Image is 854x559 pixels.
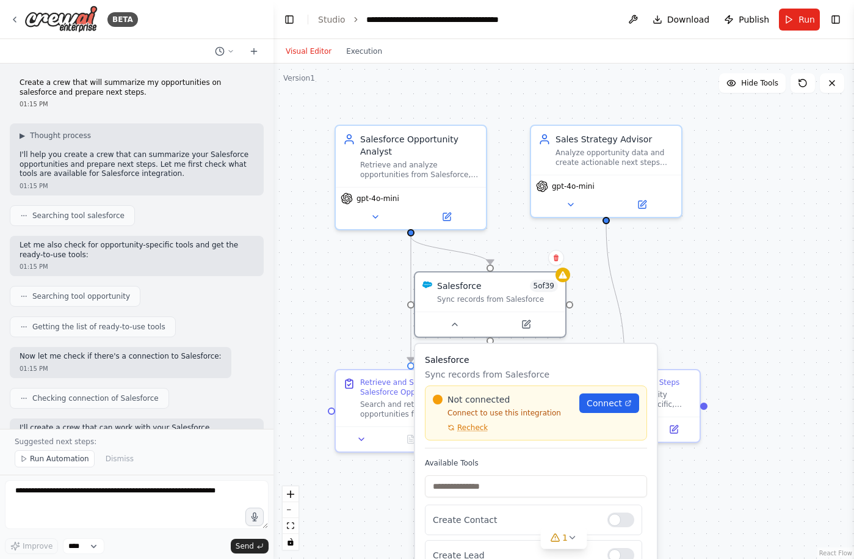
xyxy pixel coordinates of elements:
[827,11,844,28] button: Show right sidebar
[283,73,315,83] div: Version 1
[231,539,269,554] button: Send
[425,354,647,366] h3: Salesforce
[412,210,481,224] button: Open in side panel
[20,131,91,141] button: ▶Thought process
[741,78,778,88] span: Hide Tools
[779,9,820,31] button: Run
[335,369,487,453] div: Retrieve and Summarize Salesforce OpportunitiesSearch and retrieve all active opportunities from ...
[447,393,510,406] span: Not connected
[414,271,566,338] div: SalesforceSalesforce5of39Sync records from SalesforceSalesforceSync records from SalesforceNot co...
[798,13,815,26] span: Run
[20,262,254,271] div: 01:15 PM
[555,148,674,167] div: Analyze opportunity data and create actionable next steps and strategic recommendations for each ...
[405,236,496,265] g: Edge from fe9aa547-22fa-4f73-a33a-154476ea7bae to 3c4cc4df-adef-4403-9afe-613546184793
[20,100,254,109] div: 01:15 PM
[555,133,674,145] div: Sales Strategy Advisor
[530,280,559,292] span: Number of enabled actions
[648,9,715,31] button: Download
[719,73,786,93] button: Hide Tools
[20,181,254,191] div: 01:15 PM
[278,44,339,59] button: Visual Editor
[30,454,89,464] span: Run Automation
[245,508,264,526] button: Click to speak your automation idea
[20,150,254,179] p: I'll help you create a crew that can summarize your Salesforce opportunities and prepare next ste...
[15,437,259,447] p: Suggested next steps:
[107,12,138,27] div: BETA
[405,236,417,362] g: Edge from fe9aa547-22fa-4f73-a33a-154476ea7bae to 6a746c7c-4ad9-4cc3-b8ca-2bf00ffec28a
[360,400,479,419] div: Search and retrieve all active opportunities from Salesforce, focusing on open opportunities that...
[433,408,572,418] p: Connect to use this integration
[283,502,299,518] button: zoom out
[100,450,140,467] button: Dismiss
[385,432,437,447] button: No output available
[667,13,710,26] span: Download
[457,423,488,433] span: Recheck
[425,458,647,468] label: Available Tools
[552,181,595,191] span: gpt-4o-mini
[106,454,134,464] span: Dismiss
[20,241,254,260] p: Let me also check for opportunity-specific tools and get the ready-to-use tools:
[422,280,432,290] img: Salesforce
[433,514,598,526] p: Create Contact
[600,224,631,362] g: Edge from 8b136b9d-1a33-4fc5-b622-2e86943a47d8 to 3509979f-5396-4c74-b2f2-2fe928bd0b1e
[5,538,58,554] button: Improve
[318,15,346,24] a: Studio
[579,393,639,413] a: Connect
[548,250,564,266] button: Delete node
[739,13,769,26] span: Publish
[20,78,254,97] p: Create a crew that will summarize my opportunities on salesforce and prepare next steps.
[437,294,558,304] div: Sync records from Salesforce
[15,450,95,467] button: Run Automation
[30,131,91,141] span: Thought process
[283,518,299,534] button: fit view
[283,486,299,550] div: React Flow controls
[360,378,479,397] div: Retrieve and Summarize Salesforce Opportunities
[719,9,774,31] button: Publish
[20,352,222,362] p: Now let me check if there's a connection to Salesforce:
[32,393,159,403] span: Checking connection of Salesforce
[548,369,701,443] div: Prepare Strategic Next StepsBased on the opportunity summary, develop specific, actionable next s...
[283,534,299,550] button: toggle interactivity
[425,368,647,381] p: Sync records from Salesforce
[236,541,254,551] span: Send
[210,44,239,59] button: Switch to previous chat
[530,125,682,218] div: Sales Strategy AdvisorAnalyze opportunity data and create actionable next steps and strategic rec...
[281,11,298,28] button: Hide left sidebar
[32,211,125,221] span: Searching tool salesforce
[360,160,479,180] div: Retrieve and analyze opportunities from Salesforce, extracting key information such as opportunit...
[360,133,479,158] div: Salesforce Opportunity Analyst
[318,13,499,26] nav: breadcrumb
[283,486,299,502] button: zoom in
[339,44,389,59] button: Execution
[562,532,568,544] span: 1
[20,423,254,461] p: I'll create a crew that can work with your Salesforce opportunities. The Salesforce connection is...
[437,280,482,292] div: Salesforce
[20,131,25,141] span: ▶
[491,317,560,332] button: Open in side panel
[819,550,852,557] a: React Flow attribution
[24,5,98,33] img: Logo
[335,125,487,230] div: Salesforce Opportunity AnalystRetrieve and analyze opportunities from Salesforce, extracting key ...
[433,423,488,433] button: Recheck
[23,541,52,551] span: Improve
[607,197,676,212] button: Open in side panel
[356,194,399,203] span: gpt-4o-mini
[244,44,264,59] button: Start a new chat
[32,322,165,332] span: Getting the list of ready-to-use tools
[587,397,622,409] span: Connect
[540,527,587,549] button: 1
[32,291,130,301] span: Searching tool opportunity
[653,422,695,437] button: Open in side panel
[20,364,222,373] div: 01:15 PM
